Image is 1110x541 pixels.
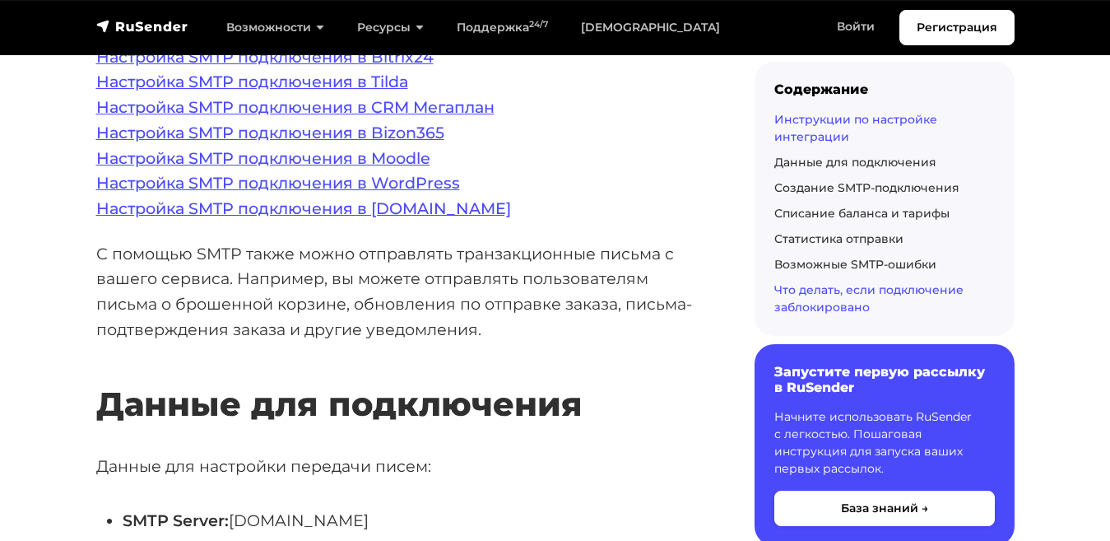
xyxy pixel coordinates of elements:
a: Настройка SMTP подключения в Bizon365 [96,123,444,142]
a: Настройка SMTP подключения в Bitrix24 [96,47,434,67]
a: Настройка SMTP подключения в CRM Мегаплан [96,97,495,117]
a: Настройка SMTP подключения в [DOMAIN_NAME] [96,198,511,218]
strong: SMTP Server: [123,511,229,530]
p: Данные для настройки передачи писем: [96,454,702,479]
a: Инструкции по настройке интеграции [774,111,937,143]
a: Регистрация [899,10,1015,45]
a: Настройка SMTP подключения в Moodle [96,148,430,168]
h6: Запустите первую рассылку в RuSender [774,363,995,394]
a: Возможные SMTP-ошибки [774,256,936,271]
h2: Данные для подключения [96,336,702,424]
p: С помощью SMTP также можно отправлять транзакционные письма с вашего сервиса. Например, вы можете... [96,241,702,343]
a: Настройка SMTP подключения в Tilda [96,72,408,91]
div: Содержание [774,82,995,97]
a: Создание SMTP-подключения [774,180,959,194]
a: Поддержка24/7 [440,11,564,44]
a: Ресурсы [341,11,440,44]
a: Списание баланса и тарифы [774,205,950,220]
a: [DEMOGRAPHIC_DATA] [564,11,736,44]
img: RuSender [96,18,188,35]
a: Данные для подключения [774,154,936,169]
p: Начните использовать RuSender с легкостью. Пошаговая инструкция для запуска ваших первых рассылок. [774,408,995,478]
a: Войти [820,10,891,44]
sup: 24/7 [529,19,548,30]
li: [DOMAIN_NAME] [123,508,702,534]
button: База знаний → [774,491,995,526]
a: Что делать, если подключение заблокировано [774,282,964,314]
a: Статистика отправки [774,231,903,245]
a: Настройка SMTP подключения в WordPress [96,173,460,193]
a: Возможности [210,11,341,44]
